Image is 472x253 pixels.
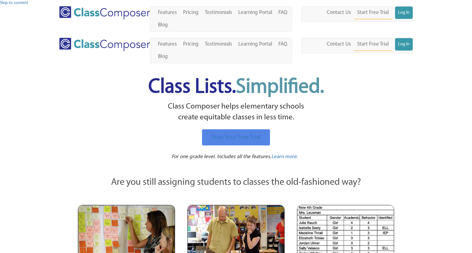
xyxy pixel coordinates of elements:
[271,153,298,161] a: Learn more.
[395,7,413,19] a: Log In
[275,38,290,51] a: FAQ
[155,51,171,63] a: Blog
[155,7,180,19] a: Features
[211,134,261,140] span: Start Your Free Trial
[77,101,395,123] p: Class Composer helps elementary schools create equitable classes in less time.
[301,38,413,53] nav: Header Menu
[354,7,392,19] a: Start Free Trial
[354,38,392,51] a: Start Free Trial
[275,7,290,19] a: FAQ
[155,19,171,31] a: Blog
[202,7,235,19] a: Testimonials
[235,7,275,19] a: Learning Portal
[180,7,202,19] a: Pricing
[235,38,275,51] a: Learning Portal
[301,6,413,22] nav: Header Menu
[202,38,235,51] a: Testimonials
[395,38,413,51] a: Log In
[202,129,270,145] a: Start Your Free Trial
[78,176,394,189] p: Are you still assigning students to classes the old-fashioned way?
[180,38,202,51] a: Pricing
[59,38,150,51] img: Class Composer
[271,154,298,159] span: Learn more.
[324,38,354,51] a: Contact Us
[148,77,324,97] span: Class Lists.
[155,38,180,51] a: Features
[150,38,292,63] nav: Header Menu
[324,7,354,19] a: Contact Us
[59,6,150,20] img: Class Composer
[150,6,292,32] nav: Header Menu
[236,77,324,97] span: Simplified.
[172,154,271,159] span: For one grade level. Includes all the features.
